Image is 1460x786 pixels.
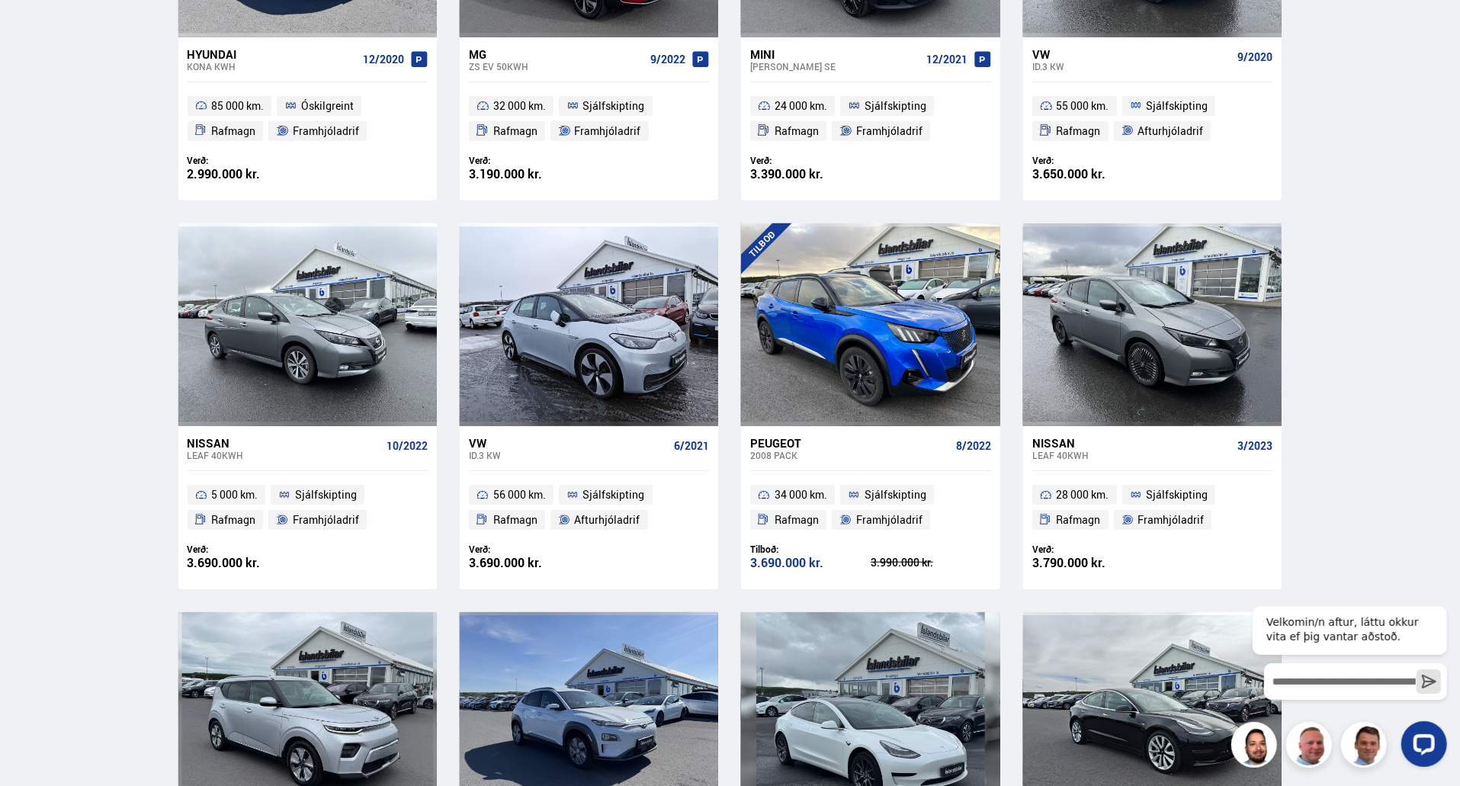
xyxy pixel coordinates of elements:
span: 85 000 km. [211,97,264,115]
span: 55 000 km. [1057,97,1109,115]
a: VW ID.3 KW 9/2020 55 000 km. Sjálfskipting Rafmagn Afturhjóladrif Verð: 3.650.000 kr. [1023,37,1282,201]
div: ID.3 KW [1032,61,1231,72]
span: Afturhjóladrif [575,511,640,529]
span: 5 000 km. [211,486,258,504]
span: Rafmagn [1057,511,1101,529]
div: Kona KWH [188,61,357,72]
div: 3.390.000 kr. [750,168,871,181]
div: [PERSON_NAME] SE [750,61,919,72]
iframe: LiveChat chat widget [1240,579,1453,779]
span: Rafmagn [493,511,537,529]
div: 3.650.000 kr. [1032,168,1153,181]
span: 3/2023 [1237,440,1272,452]
div: 3.790.000 kr. [1032,557,1153,569]
div: Verð: [1032,155,1153,166]
span: 9/2022 [650,53,685,66]
div: 3.690.000 kr. [750,557,871,569]
span: 8/2022 [956,440,991,452]
div: Nissan [188,436,380,450]
div: 3.190.000 kr. [469,168,589,181]
span: Sjálfskipting [583,486,645,504]
div: 2008 PACK [750,450,949,460]
span: Rafmagn [1057,122,1101,140]
span: Rafmagn [775,511,819,529]
span: 6/2021 [674,440,709,452]
span: 56 000 km. [493,486,546,504]
span: Rafmagn [211,511,255,529]
span: 32 000 km. [493,97,546,115]
span: Sjálfskipting [295,486,357,504]
span: Framhjóladrif [575,122,641,140]
span: 28 000 km. [1057,486,1109,504]
span: 10/2022 [387,440,428,452]
span: Sjálfskipting [865,97,926,115]
span: Framhjóladrif [856,122,923,140]
span: Framhjóladrif [293,122,359,140]
div: Leaf 40KWH [1032,450,1231,460]
div: Peugeot [750,436,949,450]
div: Mini [750,47,919,61]
a: Nissan Leaf 40KWH 3/2023 28 000 km. Sjálfskipting Rafmagn Framhjóladrif Verð: 3.790.000 kr. [1023,426,1282,589]
span: 12/2020 [363,53,404,66]
div: Verð: [188,544,308,555]
span: Óskilgreint [301,97,354,115]
span: Afturhjóladrif [1138,122,1203,140]
span: Rafmagn [775,122,819,140]
div: ID.3 KW [469,450,668,460]
div: Verð: [469,544,589,555]
div: Verð: [750,155,871,166]
span: 12/2021 [926,53,967,66]
a: MG ZS EV 50KWH 9/2022 32 000 km. Sjálfskipting Rafmagn Framhjóladrif Verð: 3.190.000 kr. [460,37,718,201]
span: 9/2020 [1237,51,1272,63]
div: ZS EV 50KWH [469,61,644,72]
div: MG [469,47,644,61]
span: Framhjóladrif [293,511,359,529]
div: Verð: [188,155,308,166]
div: Nissan [1032,436,1231,450]
div: 3.690.000 kr. [469,557,589,569]
span: Sjálfskipting [1146,486,1208,504]
img: nhp88E3Fdnt1Opn2.png [1234,724,1279,770]
a: VW ID.3 KW 6/2021 56 000 km. Sjálfskipting Rafmagn Afturhjóladrif Verð: 3.690.000 kr. [460,426,718,589]
span: Rafmagn [211,122,255,140]
span: Rafmagn [493,122,537,140]
span: Sjálfskipting [583,97,645,115]
a: Mini [PERSON_NAME] SE 12/2021 24 000 km. Sjálfskipting Rafmagn Framhjóladrif Verð: 3.390.000 kr. [741,37,1000,201]
div: Leaf 40KWH [188,450,380,460]
div: Hyundai [188,47,357,61]
div: 3.990.000 kr. [871,557,991,568]
span: 24 000 km. [775,97,827,115]
div: VW [469,436,668,450]
a: Peugeot 2008 PACK 8/2022 34 000 km. Sjálfskipting Rafmagn Framhjóladrif Tilboð: 3.690.000 kr. 3.9... [741,426,1000,589]
div: Tilboð: [750,544,871,555]
div: Verð: [469,155,589,166]
span: Sjálfskipting [865,486,926,504]
span: Framhjóladrif [856,511,923,529]
span: Sjálfskipting [1146,97,1208,115]
div: 3.690.000 kr. [188,557,308,569]
div: Verð: [1032,544,1153,555]
a: Hyundai Kona KWH 12/2020 85 000 km. Óskilgreint Rafmagn Framhjóladrif Verð: 2.990.000 kr. [178,37,437,201]
div: VW [1032,47,1231,61]
div: 2.990.000 kr. [188,168,308,181]
span: Framhjóladrif [1138,511,1204,529]
span: 34 000 km. [775,486,827,504]
a: Nissan Leaf 40KWH 10/2022 5 000 km. Sjálfskipting Rafmagn Framhjóladrif Verð: 3.690.000 kr. [178,426,437,589]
